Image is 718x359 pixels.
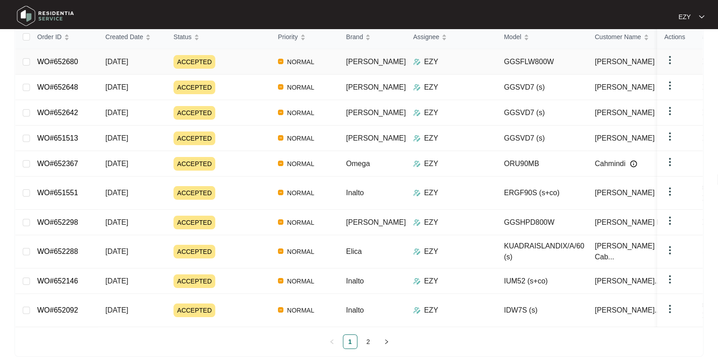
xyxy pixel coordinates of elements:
img: Vercel Logo [278,84,283,90]
img: residentia service logo [14,2,77,30]
span: Cahmindi [595,158,626,169]
li: Next Page [379,334,394,349]
span: [DATE] [105,189,128,197]
img: Assigner Icon [413,219,421,226]
a: WO#652367 [37,160,78,167]
img: Vercel Logo [278,307,283,313]
img: dropdown arrow [699,15,704,19]
span: [PERSON_NAME] [346,83,406,91]
span: NORMAL [283,217,318,228]
a: WO#652092 [37,306,78,314]
img: dropdown arrow [664,186,675,197]
img: dropdown arrow [664,106,675,116]
td: IUM52 (s+co) [497,268,588,294]
p: EZY [424,107,438,118]
td: GGSVD7 (s) [497,126,588,151]
img: dropdown arrow [664,80,675,91]
td: ORU90MB [497,151,588,177]
button: left [325,334,339,349]
p: EZY [424,56,438,67]
span: Customer Name [595,32,641,42]
span: Brand [346,32,363,42]
p: EZY [424,217,438,228]
th: Status [166,25,271,49]
img: dropdown arrow [664,55,675,66]
span: ACCEPTED [173,245,215,258]
span: Created Date [105,32,143,42]
span: left [329,339,335,344]
span: [PERSON_NAME] [346,218,406,226]
img: Vercel Logo [278,161,283,166]
span: Inalto [346,189,364,197]
span: [PERSON_NAME] [595,187,655,198]
span: [DATE] [105,109,128,116]
span: ACCEPTED [173,55,215,69]
span: [PERSON_NAME] Le [595,217,665,228]
td: GGSVD7 (s) [497,100,588,126]
img: dropdown arrow [664,131,675,142]
span: Elica [346,248,362,255]
li: 2 [361,334,376,349]
span: NORMAL [283,56,318,67]
span: ACCEPTED [173,303,215,317]
span: Omega [346,160,370,167]
img: Vercel Logo [278,190,283,195]
span: Status [173,32,192,42]
li: Previous Page [325,334,339,349]
a: WO#652298 [37,218,78,226]
span: ACCEPTED [173,131,215,145]
span: [DATE] [105,160,128,167]
img: Assigner Icon [413,58,421,66]
span: NORMAL [283,305,318,316]
span: [PERSON_NAME]... [595,305,661,316]
span: [PERSON_NAME]... [595,276,661,287]
img: dropdown arrow [664,157,675,167]
a: 2 [361,335,375,349]
img: Assigner Icon [413,189,421,197]
th: Assignee [406,25,497,49]
span: NORMAL [283,82,318,93]
span: [PERSON_NAME] [346,134,406,142]
th: Created Date [98,25,166,49]
span: NORMAL [283,276,318,287]
span: Inalto [346,277,364,285]
p: EZY [678,12,691,21]
span: [PERSON_NAME] [595,82,655,93]
img: Assigner Icon [413,84,421,91]
span: right [384,339,389,344]
a: WO#652642 [37,109,78,116]
span: NORMAL [283,107,318,118]
a: WO#652680 [37,58,78,66]
span: ACCEPTED [173,216,215,229]
img: Assigner Icon [413,248,421,255]
th: Model [497,25,588,49]
td: GGSFLW800W [497,49,588,75]
img: Vercel Logo [278,135,283,141]
a: 1 [343,335,357,349]
td: GGSHPD800W [497,210,588,235]
span: [PERSON_NAME] [346,109,406,116]
img: Assigner Icon [413,135,421,142]
th: Order ID [30,25,98,49]
img: Vercel Logo [278,219,283,225]
p: EZY [424,82,438,93]
img: dropdown arrow [664,303,675,314]
span: [DATE] [105,83,128,91]
span: [PERSON_NAME] [595,133,655,144]
a: WO#651513 [37,134,78,142]
a: WO#652648 [37,83,78,91]
span: [DATE] [105,58,128,66]
span: [DATE] [105,306,128,314]
span: Order ID [37,32,62,42]
img: Assigner Icon [413,278,421,285]
img: Assigner Icon [413,307,421,314]
span: [DATE] [105,248,128,255]
span: [DATE] [105,218,128,226]
span: ACCEPTED [173,157,215,171]
p: EZY [424,133,438,144]
span: [DATE] [105,134,128,142]
th: Actions [657,25,703,49]
th: Brand [339,25,406,49]
span: ACCEPTED [173,81,215,94]
th: Priority [271,25,339,49]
